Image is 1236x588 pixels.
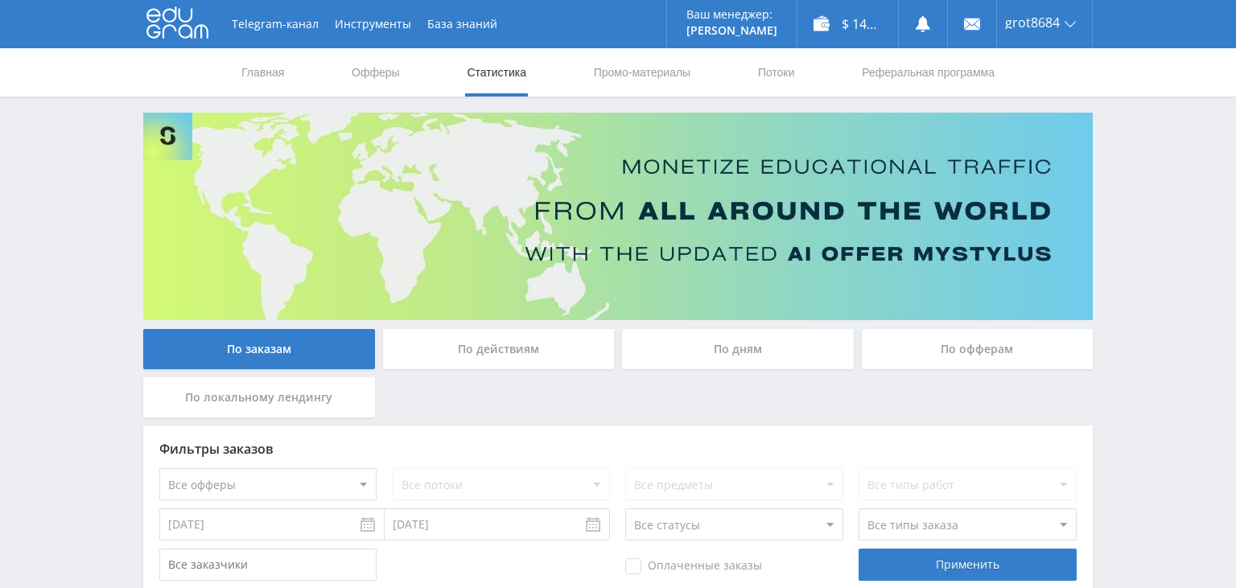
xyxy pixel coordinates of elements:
[592,48,692,97] a: Промо-материалы
[859,549,1076,581] div: Применить
[756,48,797,97] a: Потоки
[159,442,1077,456] div: Фильтры заказов
[143,113,1093,320] img: Banner
[1005,16,1060,29] span: grot8684
[143,329,375,369] div: По заказам
[686,24,777,37] p: [PERSON_NAME]
[465,48,528,97] a: Статистика
[350,48,402,97] a: Офферы
[862,329,1094,369] div: По офферам
[686,8,777,21] p: Ваш менеджер:
[625,558,762,574] span: Оплаченные заказы
[159,549,377,581] input: Все заказчики
[622,329,854,369] div: По дням
[860,48,996,97] a: Реферальная программа
[383,329,615,369] div: По действиям
[240,48,286,97] a: Главная
[143,377,375,417] div: По локальному лендингу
